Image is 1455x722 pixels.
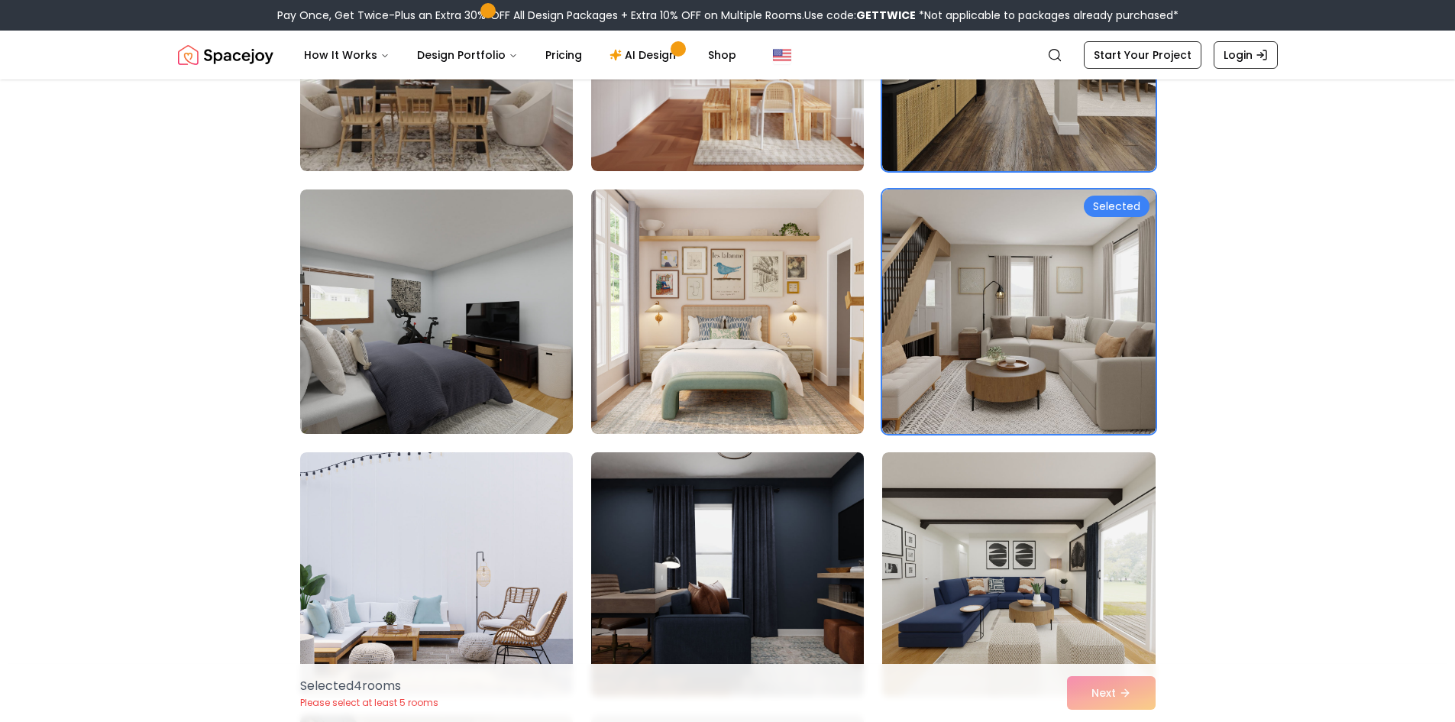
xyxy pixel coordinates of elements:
[300,677,438,695] p: Selected 4 room s
[696,40,749,70] a: Shop
[1214,41,1278,69] a: Login
[1084,41,1201,69] a: Start Your Project
[292,40,749,70] nav: Main
[178,40,273,70] img: Spacejoy Logo
[773,46,791,64] img: United States
[292,40,402,70] button: How It Works
[916,8,1179,23] span: *Not applicable to packages already purchased*
[591,189,864,434] img: Room room-14
[405,40,530,70] button: Design Portfolio
[300,189,573,434] img: Room room-13
[533,40,594,70] a: Pricing
[856,8,916,23] b: GETTWICE
[300,452,573,697] img: Room room-16
[882,189,1155,434] img: Room room-15
[178,40,273,70] a: Spacejoy
[277,8,1179,23] div: Pay Once, Get Twice-Plus an Extra 30% OFF All Design Packages + Extra 10% OFF on Multiple Rooms.
[882,452,1155,697] img: Room room-18
[804,8,916,23] span: Use code:
[584,446,871,703] img: Room room-17
[597,40,693,70] a: AI Design
[1084,196,1149,217] div: Selected
[178,31,1278,79] nav: Global
[300,697,438,709] p: Please select at least 5 rooms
